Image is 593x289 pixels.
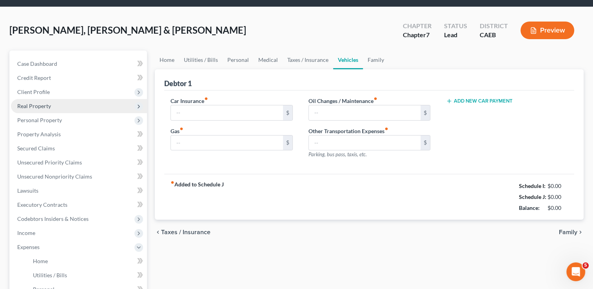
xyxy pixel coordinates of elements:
[17,201,67,208] span: Executory Contracts
[155,51,179,69] a: Home
[559,229,584,235] button: Family chevron_right
[548,193,568,201] div: $0.00
[223,51,254,69] a: Personal
[11,71,147,85] a: Credit Report
[17,131,61,137] span: Property Analysis
[548,204,568,212] div: $0.00
[421,105,430,120] div: $
[11,57,147,71] a: Case Dashboard
[283,135,292,150] div: $
[520,22,574,39] button: Preview
[308,127,388,135] label: Other Transportation Expenses
[384,127,388,131] i: fiber_manual_record
[283,51,333,69] a: Taxes / Insurance
[179,51,223,69] a: Utilities / Bills
[308,151,367,157] span: Parking, bus pass, taxis, etc.
[17,117,62,123] span: Personal Property
[426,31,430,38] span: 7
[548,182,568,190] div: $0.00
[17,103,51,109] span: Real Property
[33,272,67,278] span: Utilities / Bills
[421,135,430,150] div: $
[155,229,210,235] button: chevron_left Taxes / Insurance
[11,198,147,212] a: Executory Contracts
[9,24,246,36] span: [PERSON_NAME], [PERSON_NAME] & [PERSON_NAME]
[480,22,508,31] div: District
[17,229,35,236] span: Income
[363,51,389,69] a: Family
[444,22,467,31] div: Status
[17,173,92,180] span: Unsecured Nonpriority Claims
[11,184,147,198] a: Lawsuits
[577,229,584,235] i: chevron_right
[480,31,508,40] div: CAEB
[17,60,57,67] span: Case Dashboard
[446,98,513,104] button: Add New Car Payment
[403,31,432,40] div: Chapter
[309,135,421,150] input: --
[11,170,147,184] a: Unsecured Nonpriority Claims
[333,51,363,69] a: Vehicles
[566,262,585,281] iframe: Intercom live chat
[519,193,546,200] strong: Schedule J:
[171,105,283,120] input: --
[17,215,89,222] span: Codebtors Insiders & Notices
[170,127,183,135] label: Gas
[27,254,147,268] a: Home
[11,127,147,141] a: Property Analysis
[17,145,55,152] span: Secured Claims
[403,22,432,31] div: Chapter
[283,105,292,120] div: $
[374,97,377,101] i: fiber_manual_record
[155,229,161,235] i: chevron_left
[559,229,577,235] span: Family
[17,187,38,194] span: Lawsuits
[254,51,283,69] a: Medical
[17,74,51,81] span: Credit Report
[33,258,48,264] span: Home
[11,141,147,155] a: Secured Claims
[17,89,50,95] span: Client Profile
[170,97,208,105] label: Car Insurance
[180,127,183,131] i: fiber_manual_record
[170,181,224,213] strong: Added to Schedule J
[11,155,147,170] a: Unsecured Priority Claims
[27,268,147,282] a: Utilities / Bills
[519,204,540,211] strong: Balance:
[308,97,377,105] label: Oil Changes / Maintenance
[582,262,589,269] span: 5
[444,31,467,40] div: Lead
[17,159,82,166] span: Unsecured Priority Claims
[17,244,40,250] span: Expenses
[164,79,192,88] div: Debtor 1
[309,105,421,120] input: --
[170,181,174,184] i: fiber_manual_record
[519,182,546,189] strong: Schedule I:
[171,135,283,150] input: --
[204,97,208,101] i: fiber_manual_record
[161,229,210,235] span: Taxes / Insurance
